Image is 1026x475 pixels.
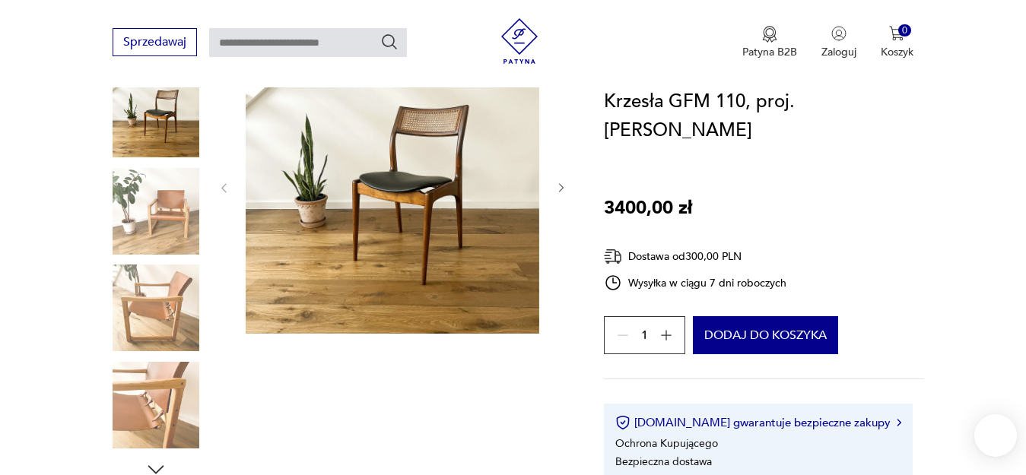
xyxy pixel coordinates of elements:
img: Ikona medalu [762,26,777,43]
div: Wysyłka w ciągu 7 dni roboczych [604,274,786,292]
button: Sprzedawaj [113,28,197,56]
button: Dodaj do koszyka [693,316,838,354]
h1: Krzesła GFM 110, proj. [PERSON_NAME] [604,87,924,145]
p: 3400,00 zł [604,194,692,223]
img: Zdjęcie produktu Krzesła GFM 110, proj. Edmund Homa [113,71,199,157]
button: Patyna B2B [742,26,797,59]
img: Ikona koszyka [889,26,904,41]
span: 1 [641,331,648,340]
iframe: Smartsupp widget button [974,414,1017,457]
p: Koszyk [881,45,913,59]
button: Szukaj [380,33,399,51]
li: Bezpieczna dostawa [615,454,712,469]
img: Zdjęcie produktu Krzesła GFM 110, proj. Edmund Homa [113,362,199,448]
img: Ikonka użytkownika [831,26,847,41]
img: Zdjęcie produktu Krzesła GFM 110, proj. Edmund Homa [246,40,539,334]
a: Ikona medaluPatyna B2B [742,26,797,59]
img: Zdjęcie produktu Krzesła GFM 110, proj. Edmund Homa [113,264,199,351]
a: Sprzedawaj [113,38,197,49]
p: Zaloguj [821,45,856,59]
div: 0 [898,24,911,37]
button: Zaloguj [821,26,856,59]
img: Zdjęcie produktu Krzesła GFM 110, proj. Edmund Homa [113,168,199,255]
div: Dostawa od 300,00 PLN [604,247,786,266]
p: Patyna B2B [742,45,797,59]
button: [DOMAIN_NAME] gwarantuje bezpieczne zakupy [615,415,901,430]
li: Ochrona Kupującego [615,436,718,451]
img: Patyna - sklep z meblami i dekoracjami vintage [497,18,542,64]
img: Ikona strzałki w prawo [897,419,901,426]
img: Ikona dostawy [604,247,622,266]
img: Ikona certyfikatu [615,415,631,430]
button: 0Koszyk [881,26,913,59]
